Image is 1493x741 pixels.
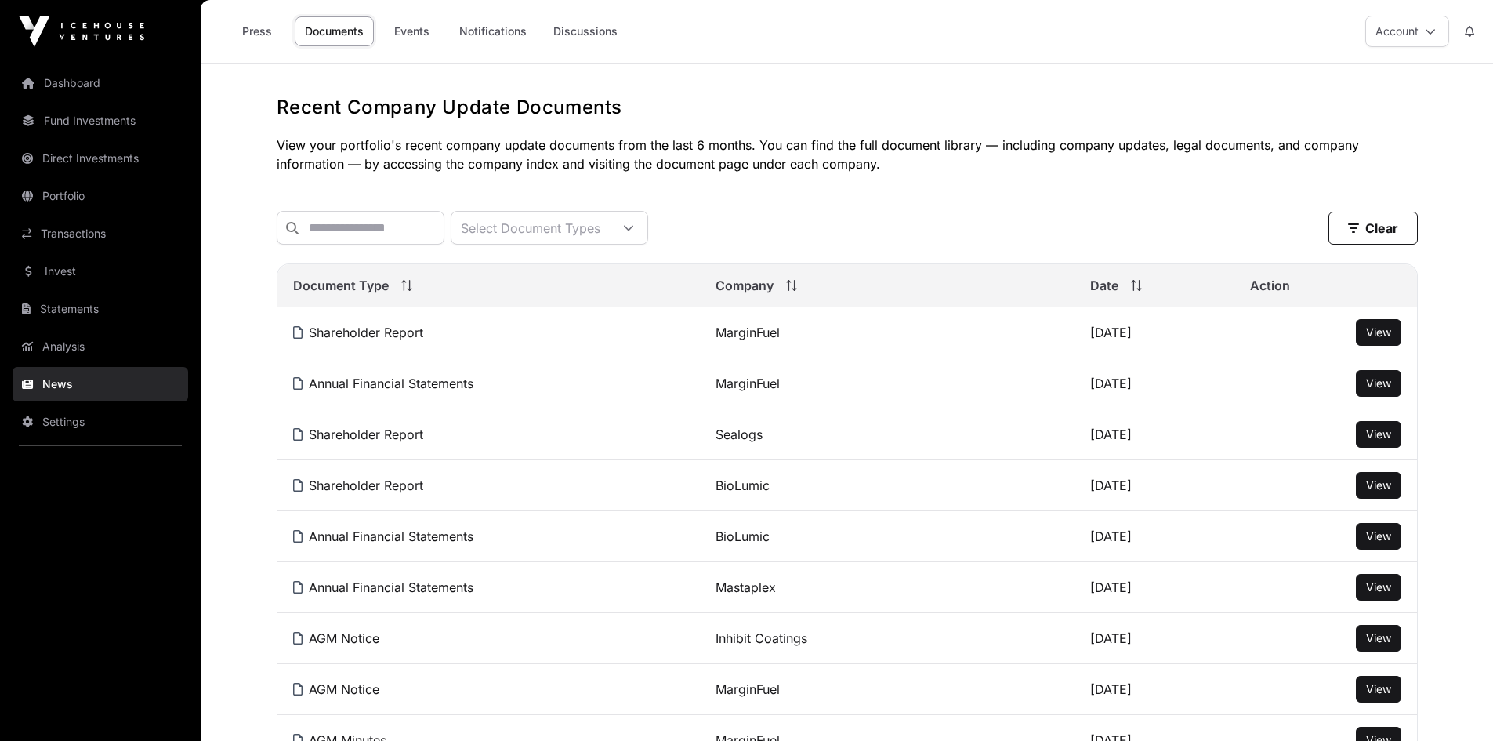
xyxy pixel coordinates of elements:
[1074,409,1235,460] td: [DATE]
[1356,421,1401,448] button: View
[1074,307,1235,358] td: [DATE]
[380,16,443,46] a: Events
[1356,370,1401,397] button: View
[293,376,473,391] a: Annual Financial Statements
[1366,580,1391,594] span: View
[1356,625,1401,652] button: View
[1366,427,1391,441] span: View
[13,292,188,326] a: Statements
[1366,478,1391,493] a: View
[716,376,780,391] a: MarginFuel
[1074,460,1235,511] td: [DATE]
[1356,574,1401,601] button: View
[449,16,537,46] a: Notifications
[716,427,763,442] a: Sealogs
[13,216,188,251] a: Transactions
[1090,276,1118,295] span: Date
[1074,511,1235,562] td: [DATE]
[13,141,188,176] a: Direct Investments
[13,104,188,138] a: Fund Investments
[1250,276,1290,295] span: Action
[1356,319,1401,346] button: View
[13,367,188,401] a: News
[1074,358,1235,409] td: [DATE]
[293,276,389,295] span: Document Type
[451,212,610,244] div: Select Document Types
[13,254,188,289] a: Invest
[1415,666,1493,741] iframe: Chat Widget
[1366,376,1391,390] span: View
[1366,529,1391,544] a: View
[716,579,776,595] a: Mastaplex
[1074,562,1235,613] td: [DATE]
[1366,630,1391,646] a: View
[293,681,379,697] a: AGM Notice
[293,478,423,493] a: Shareholder Report
[19,16,144,47] img: Icehouse Ventures Logo
[1366,579,1391,595] a: View
[1366,376,1391,391] a: View
[293,579,473,595] a: Annual Financial Statements
[277,136,1418,173] p: View your portfolio's recent company update documents from the last 6 months. You can find the fu...
[277,95,1418,120] h1: Recent Company Update Documents
[1366,682,1391,696] span: View
[293,630,379,646] a: AGM Notice
[13,405,188,439] a: Settings
[1356,523,1401,550] button: View
[716,276,774,295] span: Company
[716,478,770,493] a: BioLumic
[293,325,423,340] a: Shareholder Report
[1366,631,1391,645] span: View
[293,427,423,442] a: Shareholder Report
[1366,325,1391,340] a: View
[295,16,374,46] a: Documents
[226,16,288,46] a: Press
[1366,681,1391,697] a: View
[1366,325,1391,339] span: View
[293,529,473,544] a: Annual Financial Statements
[1366,529,1391,543] span: View
[543,16,628,46] a: Discussions
[13,66,188,100] a: Dashboard
[13,179,188,213] a: Portfolio
[716,325,780,340] a: MarginFuel
[1366,478,1391,492] span: View
[716,529,770,544] a: BioLumic
[1328,212,1418,245] button: Clear
[716,630,807,646] a: Inhibit Coatings
[1074,664,1235,715] td: [DATE]
[1356,472,1401,499] button: View
[716,681,780,697] a: MarginFuel
[1074,613,1235,664] td: [DATE]
[1365,16,1449,47] button: Account
[13,329,188,364] a: Analysis
[1366,427,1391,442] a: View
[1356,676,1401,703] button: View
